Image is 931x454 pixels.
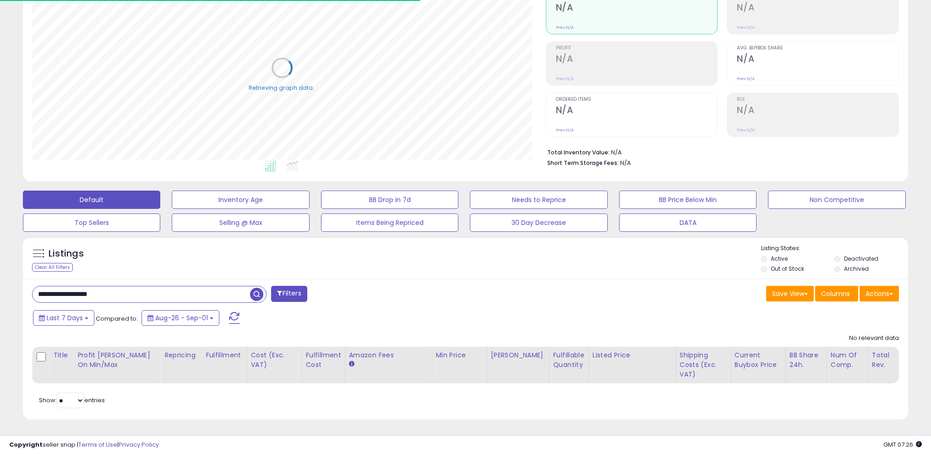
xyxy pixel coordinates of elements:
div: Amazon Fees [349,350,428,360]
span: ROI [737,97,898,102]
div: Total Rev. [872,350,905,370]
strong: Copyright [9,440,43,449]
div: Fulfillment [206,350,243,360]
button: DATA [619,213,757,232]
small: Prev: N/A [737,127,755,133]
span: Last 7 Days [47,313,83,323]
span: Profit [556,46,718,51]
h2: N/A [556,2,718,15]
button: Inventory Age [172,191,309,209]
p: Listing States: [761,244,908,253]
button: Save View [766,286,814,301]
h5: Listings [49,247,84,260]
div: Title [53,350,70,360]
div: Clear All Filters [32,263,73,272]
li: N/A [547,146,892,157]
label: Archived [844,265,869,273]
div: Min Price [436,350,483,360]
small: Prev: N/A [556,76,574,82]
span: Avg. Buybox Share [737,46,898,51]
button: Items Being Repriced [321,213,458,232]
button: Filters [271,286,307,302]
div: Num of Comp. [831,350,864,370]
span: Aug-26 - Sep-01 [155,313,208,323]
label: Active [771,255,788,263]
small: Prev: N/A [556,127,574,133]
button: Last 7 Days [33,310,94,326]
span: 2025-09-9 07:26 GMT [883,440,922,449]
div: Retrieving graph data.. [249,83,316,92]
div: [PERSON_NAME] [491,350,545,360]
div: Shipping Costs (Exc. VAT) [680,350,727,379]
span: N/A [620,159,631,167]
small: Prev: N/A [737,25,755,30]
button: Selling @ Max [172,213,309,232]
div: Listed Price [593,350,672,360]
b: Total Inventory Value: [547,148,610,156]
span: Columns [821,289,850,298]
small: Amazon Fees. [349,360,354,368]
div: Fulfillable Quantity [553,350,585,370]
div: Profit [PERSON_NAME] on Min/Max [77,350,157,370]
small: Prev: N/A [556,25,574,30]
button: 30 Day Decrease [470,213,607,232]
button: Non Competitive [768,191,905,209]
h2: N/A [737,105,898,117]
div: Fulfillment Cost [306,350,341,370]
label: Deactivated [844,255,878,263]
button: BB Drop in 7d [321,191,458,209]
div: Cost (Exc. VAT) [251,350,298,370]
div: BB Share 24h. [789,350,823,370]
th: The percentage added to the cost of goods (COGS) that forms the calculator for Min & Max prices. [74,347,161,383]
span: Compared to: [96,314,138,323]
button: Default [23,191,160,209]
a: Privacy Policy [119,440,159,449]
button: Actions [860,286,899,301]
b: Short Term Storage Fees: [547,159,619,167]
button: Aug-26 - Sep-01 [142,310,219,326]
h2: N/A [556,105,718,117]
small: Prev: N/A [737,76,755,82]
div: seller snap | | [9,441,159,449]
h2: N/A [737,54,898,66]
div: Current Buybox Price [735,350,782,370]
a: Terms of Use [78,440,117,449]
button: Needs to Reprice [470,191,607,209]
span: Show: entries [39,396,105,405]
h2: N/A [556,54,718,66]
div: Repricing [164,350,198,360]
button: Columns [815,286,858,301]
button: BB Price Below Min [619,191,757,209]
div: No relevant data [849,334,899,343]
h2: N/A [737,2,898,15]
button: Top Sellers [23,213,160,232]
label: Out of Stock [771,265,804,273]
span: Ordered Items [556,97,718,102]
